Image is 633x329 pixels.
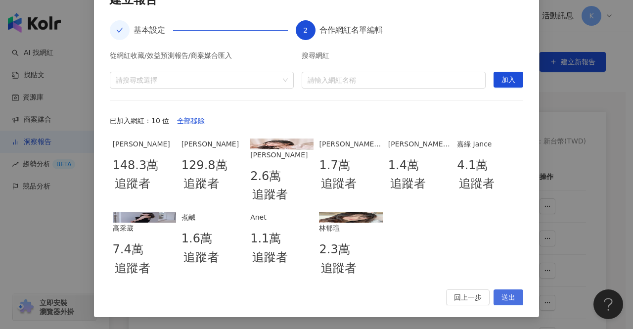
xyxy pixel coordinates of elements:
span: 7.4萬 [113,240,143,259]
span: 追蹤者 [183,248,219,267]
span: 2.3萬 [319,240,350,259]
span: 追蹤者 [183,175,219,193]
div: 合作網紅名單編輯 [319,20,383,40]
span: 2 [303,26,308,34]
span: 追蹤者 [390,175,426,193]
div: 嘉綠 Jance [457,139,520,149]
span: 追蹤者 [115,175,150,193]
span: 追蹤者 [321,175,357,193]
button: 加入 [494,72,523,88]
div: 搜尋網紅 [302,52,486,64]
span: 1.1萬 [250,230,281,248]
div: [PERSON_NAME] [181,139,245,149]
span: check [116,27,123,34]
button: 回上一步 [446,289,490,305]
img: KOL Avatar [250,139,314,149]
span: 2.6萬 [250,167,281,186]
span: 1.6萬 [181,230,212,248]
span: 追蹤者 [252,186,288,204]
button: 送出 [494,289,523,305]
img: KOL Avatar [319,212,382,223]
span: 追蹤者 [252,248,288,267]
div: 基本設定 [134,20,173,40]
img: KOL Avatar [113,212,176,223]
span: 送出 [501,290,515,306]
span: 4.1萬 [457,156,488,175]
span: 全部移除 [177,113,205,129]
span: 追蹤者 [321,259,357,278]
span: 1.4萬 [388,156,419,175]
span: 回上一步 [454,290,482,306]
span: 追蹤者 [115,259,150,278]
div: 從網紅收藏/效益預測報告/商案媒合匯入 [110,52,294,64]
div: 煮鹹 [181,212,245,223]
div: 林郁瑄 [319,223,382,234]
button: 全部移除 [169,113,213,129]
span: 加入 [501,72,515,88]
span: 148.3萬 [113,156,159,175]
span: 1.7萬 [319,156,350,175]
div: [PERSON_NAME] [250,149,314,160]
div: 高采葳 [113,223,176,234]
div: 已加入網紅：10 位 [110,113,523,129]
div: [PERSON_NAME]｜MIXX電商品牌核心 [388,139,452,149]
div: Anet [250,212,314,223]
span: 129.8萬 [181,156,227,175]
div: [PERSON_NAME]｜台北髮型師x｜染髮燙髮推薦 韓式燙髮 髮質調理 [319,139,382,149]
span: 追蹤者 [459,175,495,193]
div: [PERSON_NAME] [113,139,176,149]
